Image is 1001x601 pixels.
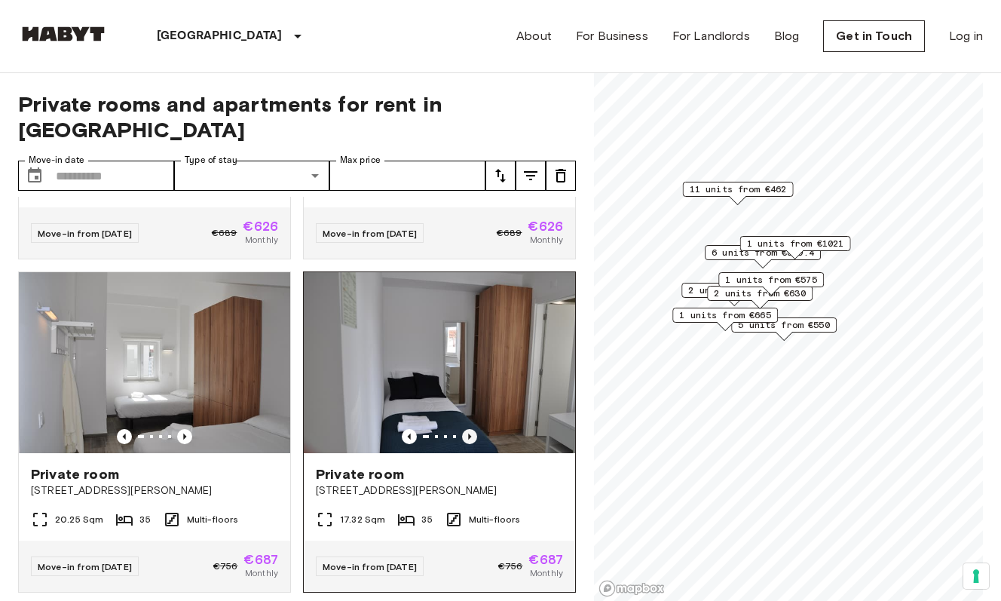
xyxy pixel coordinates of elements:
span: Monthly [245,233,278,247]
span: €626 [243,219,278,233]
a: Marketing picture of unit PT-17-010-001-35HPrevious imagePrevious imagePrivate room[STREET_ADDRES... [18,271,291,593]
span: 1 units from €1021 [747,237,844,250]
span: 17.32 Sqm [340,513,385,526]
span: 6 units from €519.4 [712,246,814,259]
label: Type of stay [185,154,237,167]
button: Previous image [177,429,192,444]
a: Marketing picture of unit PT-17-010-001-27HPrevious imagePrevious imagePrivate room[STREET_ADDRES... [303,271,576,593]
a: Get in Touch [823,20,925,52]
div: Map marker [672,308,778,331]
span: €756 [498,560,523,573]
span: 2 units from €630 [714,287,806,300]
div: Map marker [740,236,851,259]
a: Blog [774,27,800,45]
a: Log in [949,27,983,45]
span: €689 [212,226,237,240]
span: 1 units from €665 [679,308,771,322]
span: Private room [31,465,119,483]
div: Map marker [683,182,794,205]
span: 35 [139,513,150,526]
img: Habyt [18,26,109,41]
button: Previous image [462,429,477,444]
a: Mapbox logo [598,580,665,597]
a: For Business [576,27,648,45]
button: Your consent preferences for tracking technologies [963,563,989,589]
button: Choose date [20,161,50,191]
span: 11 units from €462 [690,182,787,196]
a: For Landlords [672,27,750,45]
span: €687 [528,553,563,566]
span: Monthly [530,233,563,247]
div: Map marker [731,317,837,341]
div: Map marker [718,272,824,296]
span: €689 [497,226,522,240]
span: [STREET_ADDRESS][PERSON_NAME] [31,483,278,498]
div: Map marker [681,283,787,306]
span: Multi-floors [187,513,239,526]
button: Previous image [402,429,417,444]
p: [GEOGRAPHIC_DATA] [157,27,283,45]
div: Map marker [705,245,821,268]
span: [STREET_ADDRESS][PERSON_NAME] [316,483,563,498]
button: tune [485,161,516,191]
span: Monthly [245,566,278,580]
span: Private room [316,465,404,483]
img: Marketing picture of unit PT-17-010-001-35H [19,272,290,453]
span: Move-in from [DATE] [323,228,417,239]
span: Monthly [530,566,563,580]
button: tune [516,161,546,191]
button: Previous image [117,429,132,444]
span: Move-in from [DATE] [323,561,417,572]
span: 5 units from €550 [738,318,830,332]
span: 1 units from €575 [725,273,817,287]
label: Move-in date [29,154,84,167]
span: €756 [213,560,238,573]
span: 2 units from €615 [688,284,780,297]
span: Private rooms and apartments for rent in [GEOGRAPHIC_DATA] [18,91,576,143]
button: tune [546,161,576,191]
span: Multi-floors [469,513,521,526]
label: Max price [340,154,381,167]
span: €626 [528,219,563,233]
div: Map marker [707,286,813,309]
span: Move-in from [DATE] [38,228,132,239]
img: Marketing picture of unit PT-17-010-001-27H [304,272,575,453]
span: €687 [243,553,278,566]
span: 35 [421,513,432,526]
a: About [516,27,552,45]
span: 20.25 Sqm [55,513,103,526]
span: Move-in from [DATE] [38,561,132,572]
